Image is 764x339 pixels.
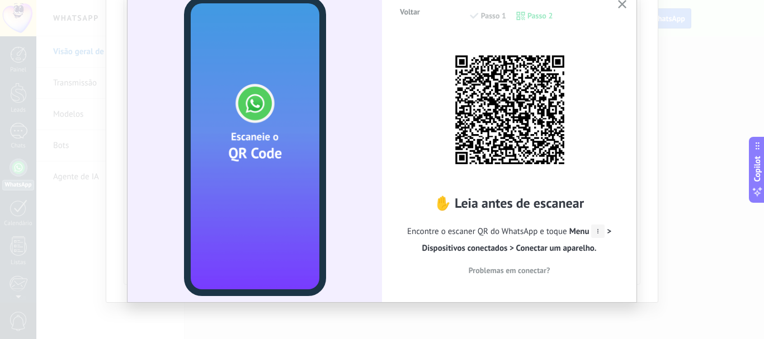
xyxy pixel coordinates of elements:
[448,48,571,171] img: 3ImuEpqncC9AAAAAElFTkSuQmCC
[399,194,620,212] h2: ✋ Leia antes de escanear
[399,262,620,279] button: Problemas em conectar?
[752,156,763,182] span: Copilot
[400,8,420,16] span: Voltar
[569,226,605,237] span: Menu
[422,226,611,254] span: > Dispositivos conectados > Conectar um aparelho.
[395,3,425,20] button: Voltar
[399,223,620,257] span: Encontre o escaner QR do WhatsApp e toque
[469,266,550,274] span: Problemas em conectar?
